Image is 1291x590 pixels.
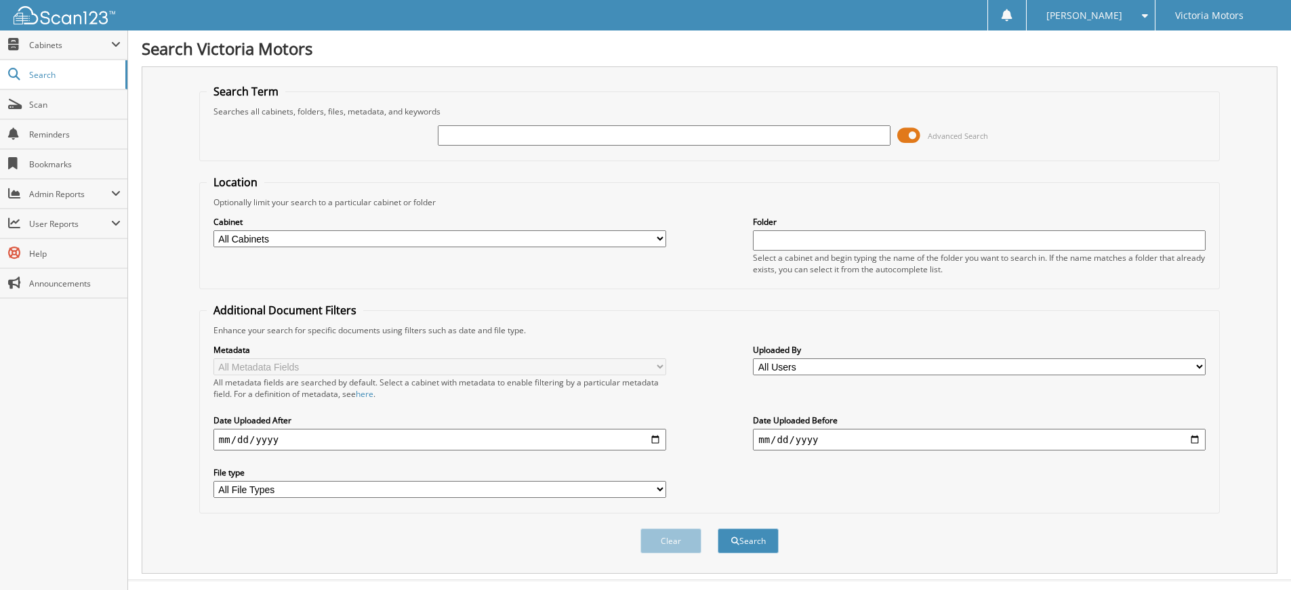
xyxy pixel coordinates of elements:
label: Uploaded By [753,344,1206,356]
span: User Reports [29,218,111,230]
button: Clear [640,528,701,553]
span: Bookmarks [29,159,121,170]
span: Scan [29,99,121,110]
legend: Location [207,175,264,190]
h1: Search Victoria Motors [142,37,1277,60]
label: Date Uploaded Before [753,415,1206,426]
span: Search [29,69,119,81]
label: Folder [753,216,1206,228]
label: Metadata [213,344,666,356]
span: Help [29,248,121,259]
label: Cabinet [213,216,666,228]
a: here [356,388,373,400]
span: Victoria Motors [1175,12,1244,20]
label: Date Uploaded After [213,415,666,426]
span: Advanced Search [928,131,988,141]
div: Optionally limit your search to a particular cabinet or folder [207,196,1212,208]
div: Enhance your search for specific documents using filters such as date and file type. [207,324,1212,336]
span: Cabinets [29,39,111,51]
div: All metadata fields are searched by default. Select a cabinet with metadata to enable filtering b... [213,377,666,400]
span: [PERSON_NAME] [1046,12,1122,20]
button: Search [718,528,779,553]
legend: Search Term [207,84,285,99]
input: start [213,429,666,450]
span: Admin Reports [29,188,111,200]
span: Reminders [29,129,121,140]
div: Select a cabinet and begin typing the name of the folder you want to search in. If the name match... [753,252,1206,275]
input: end [753,429,1206,450]
legend: Additional Document Filters [207,303,363,318]
span: Announcements [29,278,121,289]
div: Searches all cabinets, folders, files, metadata, and keywords [207,106,1212,117]
img: scan123-logo-white.svg [14,6,115,24]
label: File type [213,467,666,478]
